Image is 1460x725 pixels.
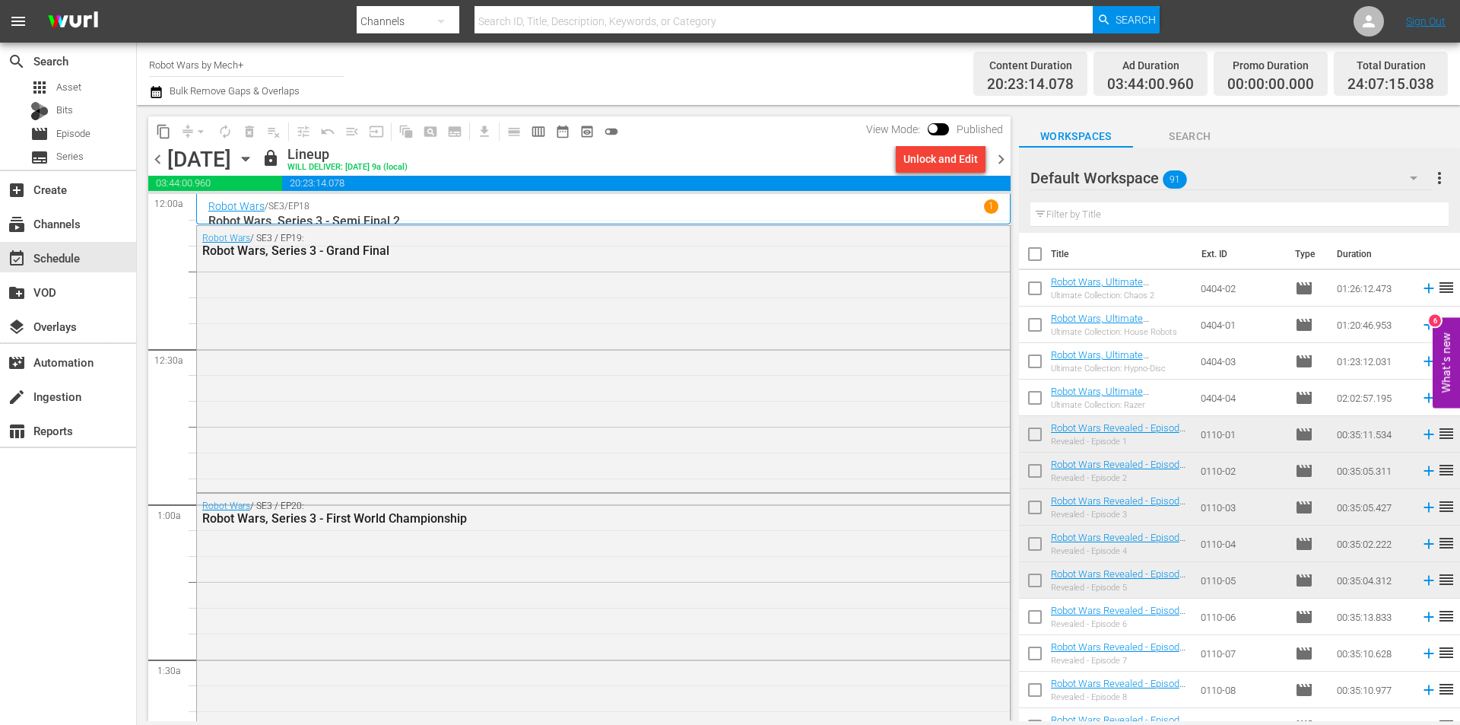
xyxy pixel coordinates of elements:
svg: Add to Schedule [1420,682,1437,698]
div: Robot Wars, Series 3 - Grand Final [202,243,922,258]
td: 0110-06 [1195,599,1289,635]
span: Series [30,148,49,167]
div: Revealed - Episode 5 [1051,583,1189,593]
td: 0404-02 [1195,270,1289,307]
td: 00:35:10.628 [1331,635,1414,672]
img: ans4CAIJ8jUAAAAAAAAAAAAAAAAAAAAAAAAgQb4GAAAAAAAAAAAAAAAAAAAAAAAAJMjXAAAAAAAAAAAAAAAAAAAAAAAAgAT5G... [36,4,109,40]
span: Fill episodes with ad slates [340,119,364,144]
span: 00:00:00.000 [1227,76,1314,94]
span: Create [8,181,26,199]
svg: Add to Schedule [1420,353,1437,370]
span: Schedule [8,250,26,268]
td: 00:35:04.312 [1331,562,1414,599]
th: Type [1286,233,1328,275]
button: Unlock and Edit [896,145,985,173]
svg: Add to Schedule [1420,645,1437,662]
svg: Add to Schedule [1420,463,1437,479]
svg: Add to Schedule [1420,316,1437,333]
span: Overlays [8,318,26,336]
td: 02:02:57.195 [1331,380,1414,416]
span: Asset [56,80,81,95]
a: Robot Wars Revealed - Episode 8 [1051,678,1185,701]
span: reorder [1437,534,1455,552]
p: / [265,201,268,211]
span: Refresh All Search Blocks [389,116,418,146]
span: reorder [1437,315,1455,333]
td: 00:35:10.977 [1331,672,1414,708]
div: Ultimate Collection: Razer [1051,400,1189,410]
a: Robot Wars Revealed - Episode 5 [1051,568,1185,591]
div: Revealed - Episode 3 [1051,510,1189,520]
span: Published [949,123,1011,135]
span: reorder [1437,498,1455,516]
p: SE3 / [268,201,288,211]
span: preview_outlined [579,124,595,139]
span: 03:44:00.960 [148,176,282,191]
td: 00:35:13.833 [1331,599,1414,635]
div: / SE3 / EP20: [202,501,922,526]
span: Series [56,149,84,164]
span: Revert to Primary Episode [316,119,340,144]
p: 1 [989,201,994,211]
td: 00:35:05.311 [1331,453,1414,489]
div: Revealed - Episode 7 [1051,656,1189,666]
td: 00:35:05.427 [1331,489,1414,526]
span: Create Series Block [443,119,467,144]
svg: Add to Schedule [1420,499,1437,516]
span: 03:44:00.960 [1107,76,1194,94]
span: Workspaces [1019,127,1133,146]
div: Promo Duration [1227,55,1314,76]
span: Select an event to delete [237,119,262,144]
a: Robot Wars [202,233,250,243]
svg: Add to Schedule [1420,609,1437,625]
span: Day Calendar View [497,116,526,146]
span: calendar_view_week_outlined [531,124,546,139]
span: VOD [8,284,26,302]
a: Robot Wars, Ultimate Collection: Razer [1051,386,1149,409]
button: Open Feedback Widget [1433,317,1460,408]
span: date_range_outlined [555,124,570,139]
svg: Add to Schedule [1420,572,1437,589]
p: EP18 [288,201,309,211]
span: 24 hours Lineup View is OFF [599,119,624,144]
td: 0110-01 [1195,416,1289,453]
span: 24:07:15.038 [1347,76,1434,94]
span: chevron_right [992,150,1011,169]
a: Robot Wars, Ultimate Collection: Chaos 2 [1051,276,1149,299]
div: Content Duration [987,55,1074,76]
a: Robot Wars Revealed - Episode 4 [1051,532,1185,555]
span: Search [1133,127,1247,146]
span: Episode [1295,571,1313,590]
td: 01:26:12.473 [1331,270,1414,307]
td: 0404-04 [1195,380,1289,416]
svg: Add to Schedule [1420,390,1437,406]
span: Search [8,52,26,71]
span: Episode [1295,279,1313,297]
div: Revealed - Episode 1 [1051,437,1189,447]
th: Duration [1328,233,1419,275]
span: Bulk Remove Gaps & Overlaps [167,85,300,97]
span: Search [1116,6,1156,33]
span: chevron_left [148,150,167,169]
td: 00:35:02.222 [1331,526,1414,562]
span: Episode [1295,352,1313,370]
span: reorder [1437,461,1455,479]
div: / SE3 / EP19: [202,233,922,258]
td: 0110-02 [1195,453,1289,489]
span: 20:23:14.078 [282,176,1011,191]
span: 91 [1163,164,1187,196]
a: Robot Wars Revealed - Episode 6 [1051,605,1185,628]
span: Episode [1295,681,1313,699]
td: 01:20:46.953 [1331,307,1414,343]
span: View Mode: [859,123,928,135]
a: Robot Wars, Ultimate Collection: House Robots [1051,313,1159,335]
td: 0110-07 [1195,635,1289,672]
div: 6 [1429,314,1441,326]
div: Ultimate Collection: Chaos 2 [1051,291,1189,300]
div: Lineup [287,146,408,163]
div: Unlock and Edit [903,145,978,173]
td: 0110-03 [1195,489,1289,526]
a: Robot Wars, Ultimate Collection: Hypno-Disc [1051,349,1149,372]
span: Remove Gaps & Overlaps [176,119,213,144]
a: Robot Wars Revealed - Episode 1 [1051,422,1185,445]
